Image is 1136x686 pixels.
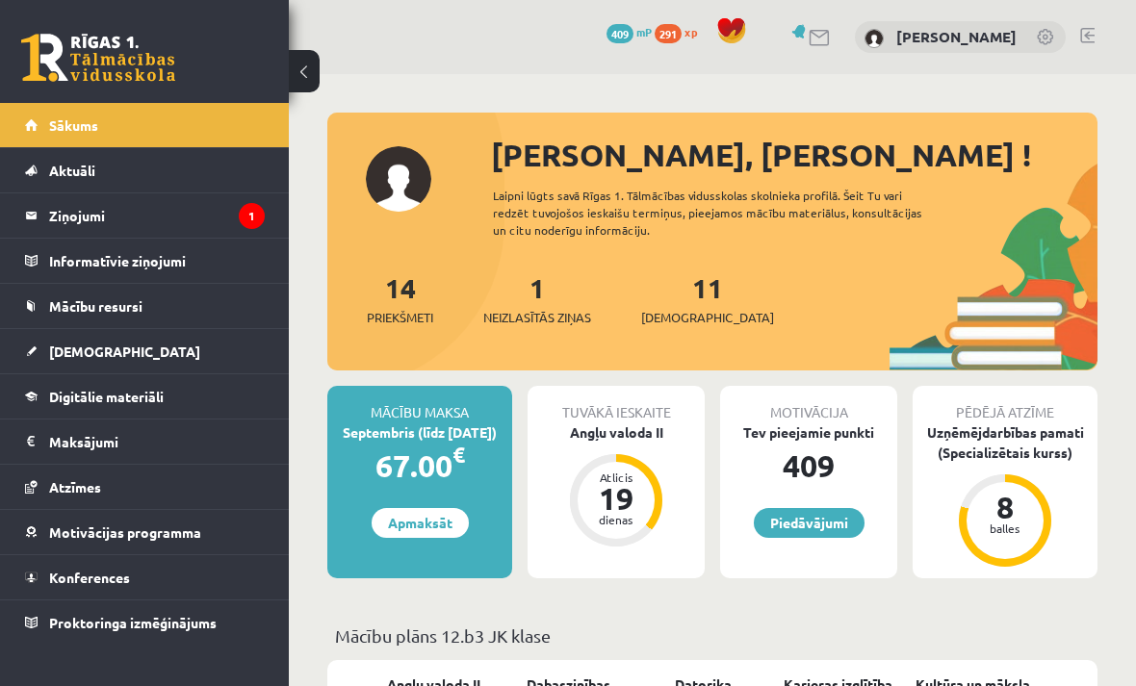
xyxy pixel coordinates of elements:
[25,600,265,645] a: Proktoringa izmēģinājums
[327,443,512,489] div: 67.00
[49,569,130,586] span: Konferences
[25,465,265,509] a: Atzīmes
[25,419,265,464] a: Maksājumi
[49,239,265,283] legend: Informatīvie ziņojumi
[327,386,512,422] div: Mācību maksa
[896,27,1017,46] a: [PERSON_NAME]
[720,386,897,422] div: Motivācija
[327,422,512,443] div: Septembris (līdz [DATE])
[587,483,645,514] div: 19
[372,508,469,538] a: Apmaksāt
[25,284,265,328] a: Mācību resursi
[483,308,591,327] span: Neizlasītās ziņas
[49,162,95,179] span: Aktuāli
[865,29,884,48] img: Sofija Starovoitova
[528,386,705,422] div: Tuvākā ieskaite
[684,24,697,39] span: xp
[655,24,707,39] a: 291 xp
[607,24,652,39] a: 409 mP
[913,422,1097,463] div: Uzņēmējdarbības pamati (Specializētais kurss)
[528,422,705,549] a: Angļu valoda II Atlicis 19 dienas
[452,441,465,469] span: €
[528,422,705,443] div: Angļu valoda II
[636,24,652,39] span: mP
[587,471,645,483] div: Atlicis
[913,422,1097,570] a: Uzņēmējdarbības pamati (Specializētais kurss) 8 balles
[49,193,265,238] legend: Ziņojumi
[976,522,1034,534] div: balles
[587,514,645,525] div: dienas
[21,34,175,82] a: Rīgas 1. Tālmācības vidusskola
[607,24,633,43] span: 409
[720,422,897,443] div: Tev pieejamie punkti
[655,24,682,43] span: 291
[641,308,774,327] span: [DEMOGRAPHIC_DATA]
[25,148,265,192] a: Aktuāli
[335,622,1090,648] p: Mācību plāns 12.b3 JK klase
[483,270,591,327] a: 1Neizlasītās ziņas
[25,239,265,283] a: Informatīvie ziņojumi
[720,443,897,489] div: 409
[367,270,433,327] a: 14Priekšmeti
[25,193,265,238] a: Ziņojumi1
[493,187,955,239] div: Laipni lūgts savā Rīgas 1. Tālmācības vidusskolas skolnieka profilā. Šeit Tu vari redzēt tuvojošo...
[49,343,200,360] span: [DEMOGRAPHIC_DATA]
[491,132,1097,178] div: [PERSON_NAME], [PERSON_NAME] !
[25,374,265,419] a: Digitālie materiāli
[49,116,98,134] span: Sākums
[49,478,101,495] span: Atzīmes
[367,308,433,327] span: Priekšmeti
[25,329,265,373] a: [DEMOGRAPHIC_DATA]
[49,388,164,405] span: Digitālie materiāli
[49,297,142,315] span: Mācību resursi
[641,270,774,327] a: 11[DEMOGRAPHIC_DATA]
[49,614,217,631] span: Proktoringa izmēģinājums
[754,508,865,538] a: Piedāvājumi
[25,103,265,147] a: Sākums
[913,386,1097,422] div: Pēdējā atzīme
[976,492,1034,522] div: 8
[239,203,265,229] i: 1
[49,419,265,464] legend: Maksājumi
[49,523,201,541] span: Motivācijas programma
[25,510,265,554] a: Motivācijas programma
[25,555,265,599] a: Konferences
